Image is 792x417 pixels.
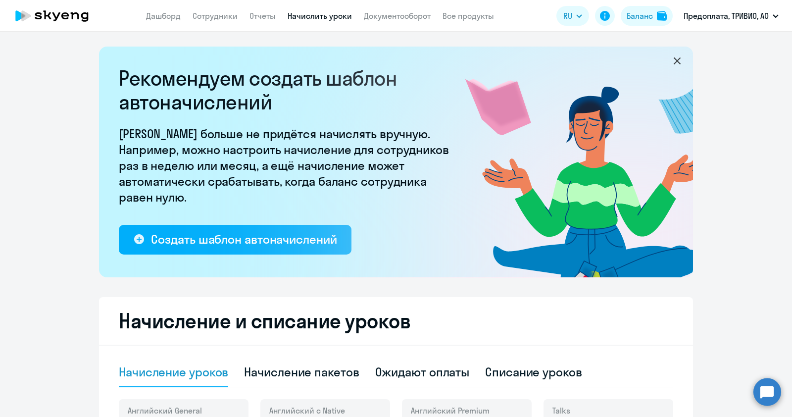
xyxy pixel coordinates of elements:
[556,6,589,26] button: RU
[244,364,359,380] div: Начисление пакетов
[193,11,238,21] a: Сотрудники
[151,231,337,247] div: Создать шаблон автоначислений
[679,4,784,28] button: Предоплата, ТРИВИО, АО
[364,11,431,21] a: Документооборот
[119,66,455,114] h2: Рекомендуем создать шаблон автоначислений
[146,11,181,21] a: Дашборд
[443,11,494,21] a: Все продукты
[563,10,572,22] span: RU
[119,126,455,205] p: [PERSON_NAME] больше не придётся начислять вручную. Например, можно настроить начисление для сотр...
[485,364,582,380] div: Списание уроков
[684,10,769,22] p: Предоплата, ТРИВИО, АО
[119,364,228,380] div: Начисление уроков
[128,405,202,416] span: Английский General
[249,11,276,21] a: Отчеты
[552,405,570,416] span: Talks
[657,11,667,21] img: balance
[288,11,352,21] a: Начислить уроки
[621,6,673,26] button: Балансbalance
[627,10,653,22] div: Баланс
[411,405,490,416] span: Английский Premium
[375,364,470,380] div: Ожидают оплаты
[119,225,351,255] button: Создать шаблон автоначислений
[119,309,673,333] h2: Начисление и списание уроков
[269,405,345,416] span: Английский с Native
